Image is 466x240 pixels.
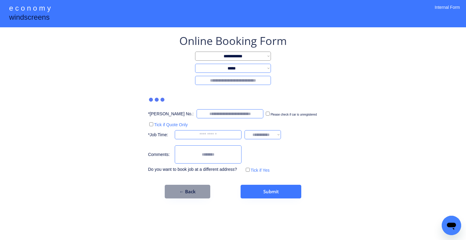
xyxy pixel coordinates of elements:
div: windscreens [9,12,49,24]
button: ← Back [165,185,210,198]
button: Submit [241,185,301,198]
div: Comments: [148,152,172,158]
label: Tick if Quote Only [154,122,188,127]
div: Online Booking Form [179,33,287,49]
label: Please check if car is unregistered [271,113,317,116]
div: Do you want to book job at a different address? [148,167,241,173]
div: e c o n o m y [9,3,51,15]
div: *[PERSON_NAME] No.: [148,111,194,117]
div: *Job Time: [148,132,172,138]
div: Internal Form [435,5,460,18]
label: Tick if Yes [251,168,270,173]
iframe: Button to launch messaging window [442,216,461,235]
